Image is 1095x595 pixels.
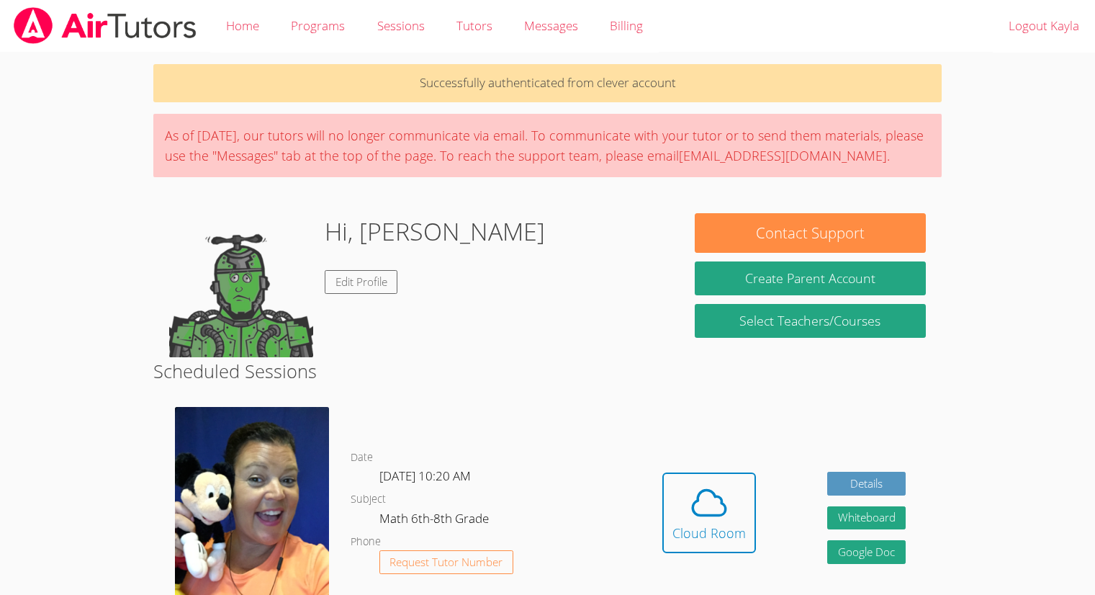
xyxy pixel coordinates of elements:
a: Select Teachers/Courses [695,304,926,338]
a: Edit Profile [325,270,398,294]
h1: Hi, [PERSON_NAME] [325,213,545,250]
p: Successfully authenticated from clever account [153,64,942,102]
dt: Date [351,449,373,467]
img: airtutors_banner-c4298cdbf04f3fff15de1276eac7730deb9818008684d7c2e4769d2f7ddbe033.png [12,7,198,44]
a: Details [827,472,906,496]
span: Messages [524,17,578,34]
button: Contact Support [695,213,926,253]
button: Cloud Room [662,473,756,553]
button: Request Tutor Number [379,550,514,574]
span: [DATE] 10:20 AM [379,467,471,484]
dd: Math 6th-8th Grade [379,509,492,533]
div: Cloud Room [672,523,746,543]
dt: Subject [351,491,386,509]
div: As of [DATE], our tutors will no longer communicate via email. To communicate with your tutor or ... [153,114,942,177]
button: Whiteboard [827,506,906,530]
h2: Scheduled Sessions [153,357,942,385]
button: Create Parent Account [695,261,926,295]
a: Google Doc [827,540,906,564]
span: Request Tutor Number [389,557,503,568]
dt: Phone [351,533,381,551]
img: default.png [169,213,313,357]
